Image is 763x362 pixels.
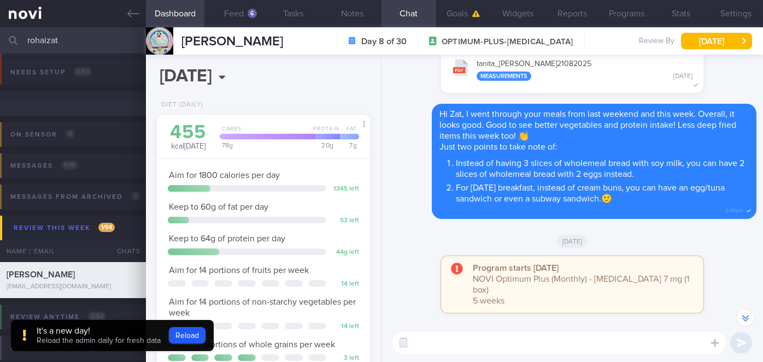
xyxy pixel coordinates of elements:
span: Hi Zat, I went through your meals from last weekend and this week. Overall, it looks good. Good t... [439,110,736,140]
span: [PERSON_NAME] [181,35,283,48]
div: Protein [309,126,341,139]
span: 0 / 15 [61,161,78,170]
div: tanita_ [PERSON_NAME] 21082025 [477,60,692,81]
span: Reload the admin daily for fresh data [37,337,161,345]
span: Aim for 7 portions of whole grains per week [169,340,335,349]
span: NOVI Optimum Plus (Monthly) - [MEDICAL_DATA] 7 mg (1 box) [473,275,689,294]
div: 14 left [332,280,359,288]
span: Keep to 60g of fat per day [169,203,268,211]
button: Reload [169,327,206,343]
div: Chats [102,240,146,262]
strong: Day 8 of 30 [361,36,407,47]
button: [DATE] [681,33,752,49]
span: 0 [131,192,140,201]
span: Aim for 1800 calories per day [169,171,280,180]
li: Instead of having 3 slices of wholemeal bread with soy milk, you can have 2 slices of wholemeal b... [456,155,749,180]
div: 53 left [332,217,359,225]
span: [DATE] [557,235,588,248]
div: 6 [248,9,257,18]
div: 7 g [337,142,359,149]
div: Fat [337,126,359,139]
span: 0 / 54 [88,312,106,321]
div: 1345 left [332,185,359,193]
div: 455 [168,123,209,142]
span: 0 / 93 [74,67,92,76]
div: Review this week [11,221,118,235]
span: Aim for 14 portions of fruits per week [169,266,309,275]
div: On sensor [8,127,78,142]
div: [EMAIL_ADDRESS][DOMAIN_NAME] [7,283,139,291]
button: tanita_[PERSON_NAME]21082025 Measurements [DATE] [447,52,698,87]
span: Review By [639,37,674,46]
div: Messages [8,158,81,173]
div: Review anytime [8,310,109,324]
span: Aim for 14 portions of non-starchy vegetables per week [169,298,356,317]
span: [PERSON_NAME] [7,270,75,279]
div: Measurements [477,72,531,81]
div: Needs setup [8,65,95,80]
div: 78 g [216,142,315,149]
li: For [DATE] breakfast, instead of cream buns, you can have an egg/tuna sandwich or even a subway s... [456,180,749,204]
span: 1 / 94 [98,223,115,232]
div: Carbs [216,126,312,139]
span: 2:40pm [725,204,743,215]
div: kcal [DATE] [168,123,209,152]
div: 14 left [332,323,359,331]
strong: Program starts [DATE] [473,264,559,272]
div: 44 g left [332,248,359,257]
div: 20 g [312,142,340,149]
div: Diet (Daily) [157,101,203,109]
span: 5 weeks [473,296,504,305]
span: 0 [66,129,75,139]
div: No review date [8,341,99,355]
span: Just two points to take note of: [439,143,557,151]
span: OPTIMUM-PLUS-[MEDICAL_DATA] [442,37,573,48]
span: Keep to 64g of protein per day [169,234,285,243]
div: It's a new day! [37,325,161,336]
div: [DATE] [673,73,692,81]
div: Messages from Archived [8,189,143,204]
